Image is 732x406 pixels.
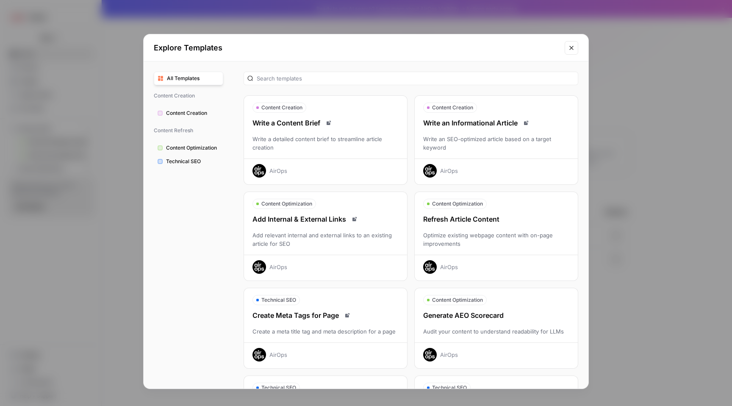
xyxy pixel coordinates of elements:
button: Content Optimization [154,141,223,155]
div: Create Meta Tags for Page [244,310,407,320]
span: Content Optimization [432,296,483,304]
span: Content Optimization [166,144,219,152]
a: Read docs [521,118,531,128]
h2: Explore Templates [154,42,560,54]
button: Content OptimizationRefresh Article ContentOptimize existing webpage content with on-page improve... [414,192,578,281]
button: Close modal [565,41,578,55]
button: Content OptimizationAdd Internal & External LinksRead docsAdd relevant internal and external link... [244,192,408,281]
div: Write an SEO-optimized article based on a target keyword [415,135,578,152]
div: Write an Informational Article [415,118,578,128]
span: Technical SEO [261,296,296,304]
span: All Templates [167,75,219,82]
span: Content Optimization [432,200,483,208]
div: AirOps [440,263,458,271]
span: Technical SEO [432,384,467,392]
button: Content CreationWrite an Informational ArticleRead docsWrite an SEO-optimized article based on a ... [414,95,578,185]
div: AirOps [440,167,458,175]
span: Technical SEO [166,158,219,165]
a: Read docs [342,310,352,320]
a: Read docs [349,214,360,224]
span: Content Creation [261,104,302,111]
div: Optimize existing webpage content with on-page improvements [415,231,578,248]
div: Write a Content Brief [244,118,407,128]
button: Content CreationWrite a Content BriefRead docsWrite a detailed content brief to streamline articl... [244,95,408,185]
span: Content Creation [432,104,473,111]
span: Content Creation [154,89,223,103]
div: Create a meta title tag and meta description for a page [244,327,407,336]
div: Add Internal & External Links [244,214,407,224]
input: Search templates [257,74,574,83]
div: Audit your content to understand readability for LLMs [415,327,578,336]
span: Content Creation [166,109,219,117]
div: Add relevant internal and external links to an existing article for SEO [244,231,407,248]
div: Generate AEO Scorecard [415,310,578,320]
div: Write a detailed content brief to streamline article creation [244,135,407,152]
div: Refresh Article Content [415,214,578,224]
button: All Templates [154,72,223,85]
div: AirOps [269,350,287,359]
span: Content Optimization [261,200,312,208]
div: AirOps [269,167,287,175]
button: Content Creation [154,106,223,120]
button: Technical SEOCreate Meta Tags for PageRead docsCreate a meta title tag and meta description for a... [244,288,408,369]
a: Read docs [324,118,334,128]
span: Technical SEO [261,384,296,392]
button: Technical SEO [154,155,223,168]
span: Content Refresh [154,123,223,138]
button: Content OptimizationGenerate AEO ScorecardAudit your content to understand readability for LLMsAi... [414,288,578,369]
div: AirOps [269,263,287,271]
div: AirOps [440,350,458,359]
